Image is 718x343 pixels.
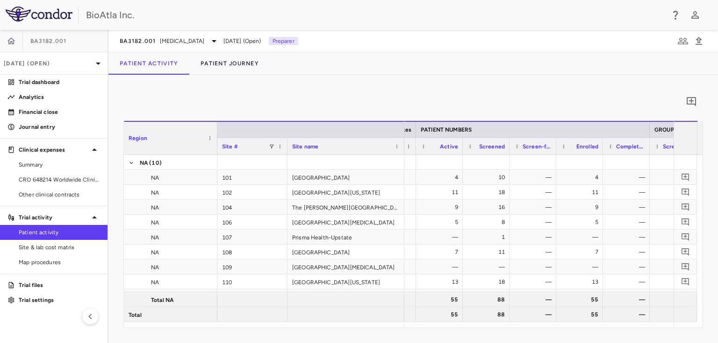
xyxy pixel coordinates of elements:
button: Add comment [679,290,692,303]
div: 55 [565,292,598,307]
span: Site & lab cost matrix [19,243,100,252]
svg: Add comment [681,203,690,211]
div: 18 [471,274,505,289]
div: 7 [658,170,692,185]
div: 10 [658,200,692,215]
span: NA [151,185,159,200]
div: 16 [471,200,505,215]
span: Site name [292,143,318,150]
div: [GEOGRAPHIC_DATA][MEDICAL_DATA] [287,215,404,229]
div: — [518,245,552,259]
div: 3 [658,274,692,289]
span: Completed [616,143,645,150]
div: — [611,307,645,322]
button: Add comment [679,231,692,243]
span: [MEDICAL_DATA] [160,37,205,45]
div: [GEOGRAPHIC_DATA] [287,170,404,184]
div: 18 [471,185,505,200]
div: — [611,200,645,215]
div: 7 [565,245,598,259]
div: 55 [424,292,458,307]
div: BioAtla Inc. [86,8,664,22]
span: NA [151,215,159,230]
p: Trial files [19,281,100,289]
span: Screened [479,143,505,150]
p: Financial close [19,108,100,116]
span: Active [440,143,458,150]
span: Screening (Screening) [663,143,692,150]
div: — [611,259,645,274]
svg: Add comment [681,247,690,256]
div: 107 [217,230,287,244]
div: 4 [424,170,458,185]
div: 13 [424,274,458,289]
button: Add comment [679,216,692,228]
div: — [611,215,645,230]
button: Add comment [679,275,692,288]
div: — [518,259,552,274]
p: Preparer [269,37,298,45]
svg: Add comment [681,262,690,271]
div: 7 [424,245,458,259]
div: 36 [658,307,692,322]
svg: Add comment [681,232,690,241]
button: Add comment [679,260,692,273]
p: Trial settings [19,296,100,304]
div: — [611,170,645,185]
button: Add comment [679,186,692,198]
span: NA [151,200,159,215]
div: 109 [217,259,287,274]
div: 9 [565,200,598,215]
p: Journal entry [19,123,100,131]
img: logo-full-SnFGN8VE.png [6,7,72,21]
svg: Add comment [681,217,690,226]
svg: Add comment [681,188,690,196]
div: — [611,274,645,289]
div: 7 [658,185,692,200]
span: NA [151,245,159,260]
span: Total [129,308,142,322]
div: 88 [471,292,505,307]
div: 9 [424,200,458,215]
div: 101 [217,170,287,184]
div: — [518,185,552,200]
div: 88 [471,307,505,322]
div: 104 [217,200,287,214]
div: 11 [471,245,505,259]
span: Site # [222,143,238,150]
span: Region [129,135,147,141]
div: 102 [217,185,287,199]
div: — [611,245,645,259]
div: — [518,307,552,322]
span: BA3182.001 [120,37,156,45]
div: — [518,170,552,185]
div: 13 [565,274,598,289]
span: CRO 648214 Worldwide Clinical Trials Holdings, Inc. [19,175,100,184]
div: The [PERSON_NAME][GEOGRAPHIC_DATA][MEDICAL_DATA] [287,200,404,214]
button: Add comment [679,245,692,258]
div: — [658,259,692,274]
div: [GEOGRAPHIC_DATA][MEDICAL_DATA] [287,259,404,274]
div: 55 [565,307,598,322]
span: GROUP A (GROUP A) [654,126,711,133]
div: 110 [217,274,287,289]
div: — [424,259,458,274]
p: [DATE] (Open) [4,59,93,68]
div: — [518,292,552,307]
span: PATIENT NUMBERS [421,126,472,133]
div: Univeristy of [US_STATE] - [GEOGRAPHIC_DATA] [287,289,404,304]
div: 108 [217,245,287,259]
div: — [611,230,645,245]
div: 1 [471,230,505,245]
div: — [518,200,552,215]
p: Clinical expenses [19,146,89,154]
svg: Add comment [681,277,690,286]
div: 5 [565,215,598,230]
button: Add comment [683,94,699,110]
p: Trial activity [19,213,89,222]
div: 11 [424,185,458,200]
span: Summary [19,161,100,169]
button: Patient Activity [108,52,189,75]
div: — [565,259,598,274]
span: BA3182.001 [30,37,67,45]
